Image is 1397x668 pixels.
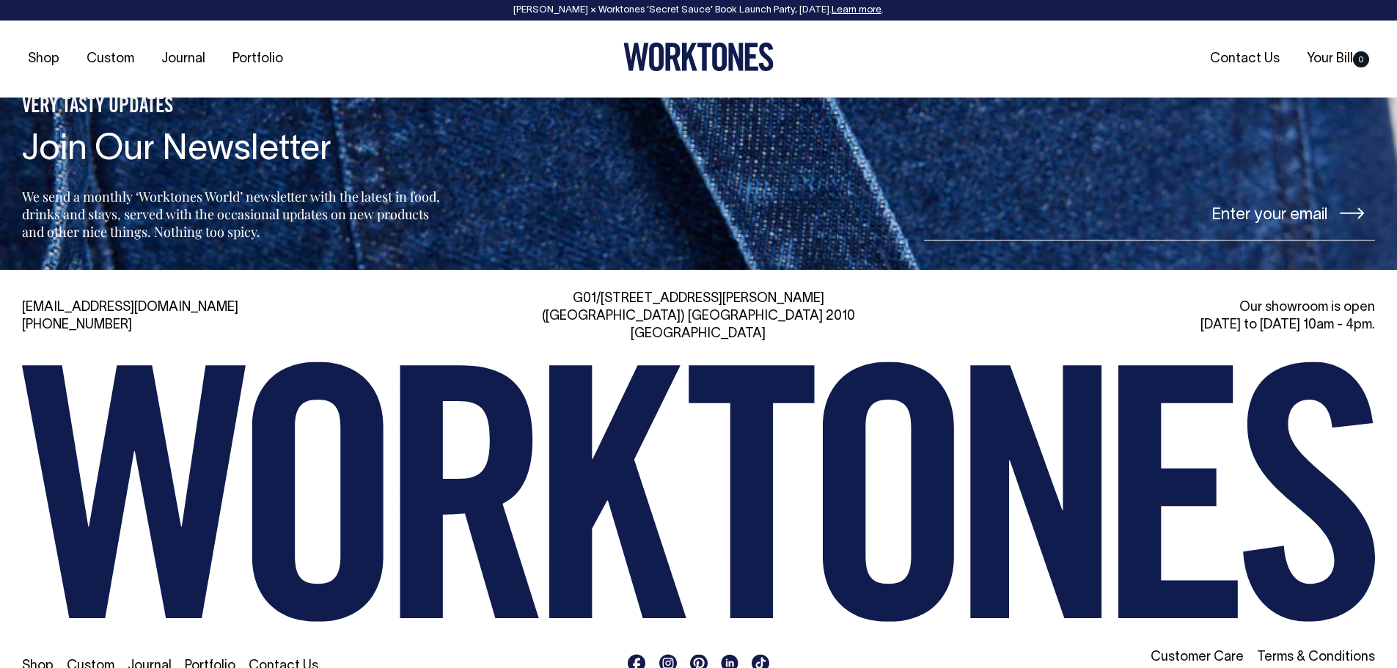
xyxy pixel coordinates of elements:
div: G01/[STREET_ADDRESS][PERSON_NAME] ([GEOGRAPHIC_DATA]) [GEOGRAPHIC_DATA] 2010 [GEOGRAPHIC_DATA] [480,290,917,343]
a: Your Bill0 [1301,47,1375,71]
h5: VERY TASTY UPDATES [22,95,444,120]
input: Enter your email [924,186,1375,241]
a: Learn more [832,6,881,15]
a: Journal [155,47,211,71]
a: [PHONE_NUMBER] [22,319,132,331]
a: Shop [22,47,65,71]
span: 0 [1353,51,1369,67]
a: [EMAIL_ADDRESS][DOMAIN_NAME] [22,301,238,314]
a: Customer Care [1151,651,1244,664]
h4: Join Our Newsletter [22,131,444,170]
a: Contact Us [1204,47,1286,71]
a: Terms & Conditions [1257,651,1375,664]
p: We send a monthly ‘Worktones World’ newsletter with the latest in food, drinks and stays, served ... [22,188,444,241]
div: [PERSON_NAME] × Worktones ‘Secret Sauce’ Book Launch Party, [DATE]. . [15,5,1382,15]
a: Portfolio [227,47,289,71]
a: Custom [81,47,140,71]
div: Our showroom is open [DATE] to [DATE] 10am - 4pm. [939,299,1375,334]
